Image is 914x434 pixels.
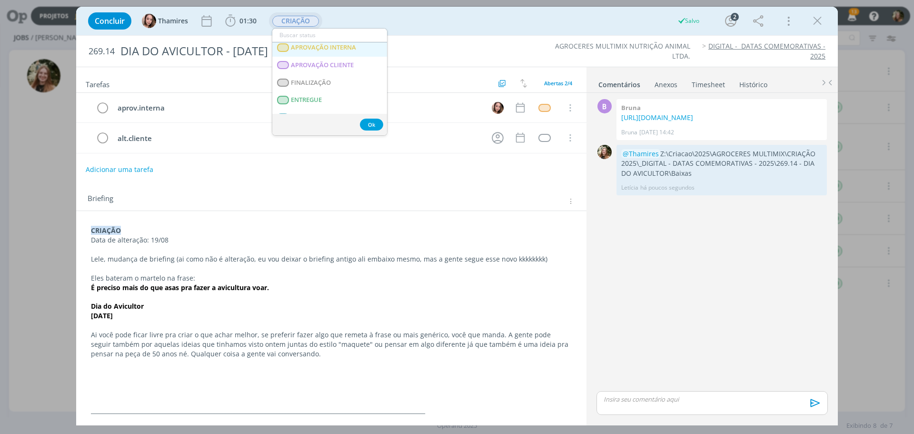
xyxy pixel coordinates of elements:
[88,12,131,30] button: Concluir
[291,61,354,69] span: APROVAÇÃO CLIENTE
[640,183,695,192] span: há poucos segundos
[621,128,637,137] p: Bruna
[91,235,572,245] p: Data de alteração: 19/08
[597,99,612,113] div: B
[621,149,822,178] p: Z:\Criacao\2025\AGROCERES MULTIMIX\CRIAÇÃO 2025\_DIGITAL - DATAS COMEMORATIVAS - 2025\269.14 - DI...
[86,78,109,89] span: Tarefas
[723,13,738,29] button: 2
[272,16,319,27] span: CRIAÇÃO
[91,273,572,283] p: Eles bateram o martelo na frase:
[639,128,674,137] span: [DATE] 14:42
[492,102,504,114] img: T
[91,254,572,264] p: Lele, mudança de briefing (ai como não é alteração, eu vou deixar o briefing antigo ali embaixo m...
[598,76,641,90] a: Comentários
[677,17,699,25] div: Salvo
[142,14,156,28] img: T
[91,226,121,235] strong: CRIAÇÃO
[691,76,725,90] a: Timesheet
[113,132,483,144] div: alt.cliente
[623,149,659,158] span: @Thamires
[291,114,321,121] span: TEMPLATE
[555,41,690,60] a: AGROCERES MULTIMIX NUTRIÇÃO ANIMAL LTDA.
[91,406,572,415] p: _________________________________________________________________________________________________...
[291,44,356,51] span: APROVAÇÃO INTERNA
[95,17,125,25] span: Concluir
[655,80,677,90] div: Anexos
[739,76,768,90] a: Histórico
[731,13,739,21] div: 2
[291,96,322,104] span: ENTREGUE
[490,101,505,115] button: T
[291,79,331,87] span: FINALIZAÇÃO
[621,183,638,192] p: Letícia
[91,311,113,320] strong: [DATE]
[360,119,383,131] button: Ok
[272,29,387,42] input: Buscar status
[520,79,527,88] img: arrow-down-up.svg
[88,195,113,207] span: Briefing
[76,7,838,425] div: dialog
[239,16,257,25] span: 01:30
[91,302,144,311] strong: Dia do Avicultor
[621,103,641,112] b: Bruna
[117,40,515,63] div: DIA DO AVICULTOR - [DATE]
[158,18,188,24] span: Thamires
[223,13,259,29] button: 01:30
[91,330,572,359] p: Ai você pode ficar livre pra criar o que achar melhor, se preferir fazer algo que remeta à frase ...
[272,15,319,27] button: CRIAÇÃO
[272,28,387,136] ul: CRIAÇÃO
[142,14,188,28] button: TThamires
[91,283,269,292] strong: É preciso mais do que asas pra fazer a avicultura voar.
[621,113,693,122] a: [URL][DOMAIN_NAME]
[544,80,572,87] span: Abertas 2/4
[89,46,115,57] span: 269.14
[85,161,154,178] button: Adicionar uma tarefa
[708,41,825,60] a: DIGITAL - DATAS COMEMORATIVAS - 2025
[113,102,483,114] div: aprov.interna
[597,145,612,159] img: L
